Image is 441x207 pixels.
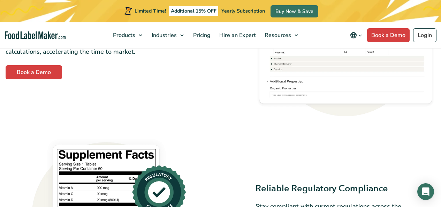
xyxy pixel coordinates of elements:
[345,28,367,42] button: Change language
[6,65,62,79] a: Book a Demo
[271,5,318,17] a: Buy Now & Save
[263,31,292,39] span: Resources
[147,22,187,48] a: Industries
[260,22,302,48] a: Resources
[221,8,265,14] span: Yearly Subscription
[256,183,436,194] h3: Reliable Regulatory Compliance
[191,31,211,39] span: Pricing
[189,22,213,48] a: Pricing
[367,28,410,42] a: Book a Demo
[413,28,436,42] a: Login
[217,31,257,39] span: Hire an Expert
[111,31,136,39] span: Products
[215,22,259,48] a: Hire an Expert
[135,8,166,14] span: Limited Time!
[150,31,177,39] span: Industries
[109,22,146,48] a: Products
[5,31,66,39] a: Food Label Maker homepage
[417,183,434,200] div: Open Intercom Messenger
[169,6,218,16] span: Additional 15% OFF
